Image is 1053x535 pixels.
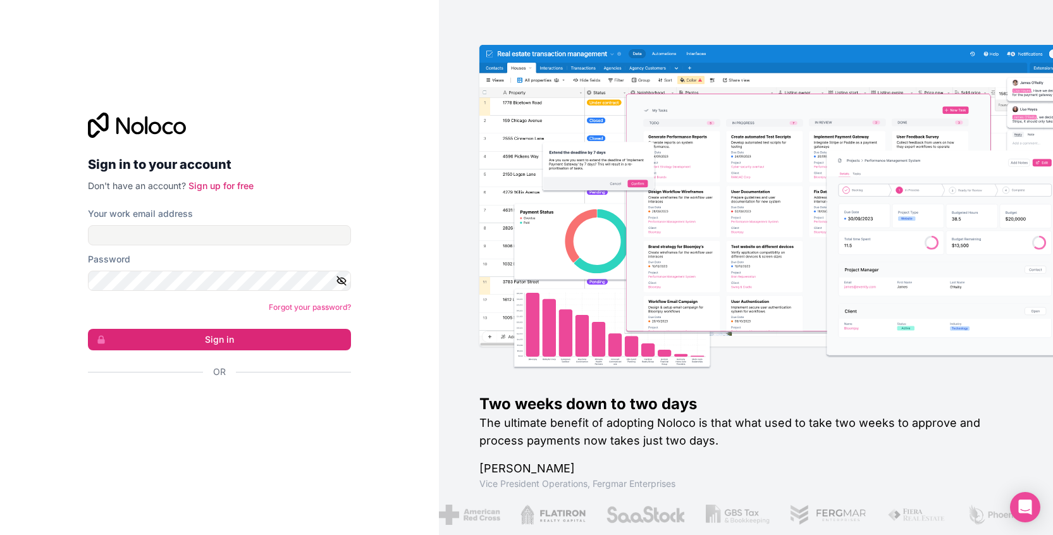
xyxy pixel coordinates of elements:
[88,225,351,245] input: Email address
[213,366,226,378] span: Or
[706,505,770,525] img: /assets/gbstax-C-GtDUiK.png
[887,505,947,525] img: /assets/fiera-fwj2N5v4.png
[88,329,351,350] button: Sign in
[1010,492,1040,522] div: Open Intercom Messenger
[88,153,351,176] h2: Sign in to your account
[606,505,686,525] img: /assets/saastock-C6Zbiodz.png
[520,505,586,525] img: /assets/flatiron-C8eUkumj.png
[479,460,1013,477] h1: [PERSON_NAME]
[790,505,867,525] img: /assets/fergmar-CudnrXN5.png
[479,394,1013,414] h1: Two weeks down to two days
[967,505,1035,525] img: /assets/phoenix-BREaitsQ.png
[479,414,1013,450] h2: The ultimate benefit of adopting Noloco is that what used to take two weeks to approve and proces...
[439,505,500,525] img: /assets/american-red-cross-BAupjrZR.png
[88,253,130,266] label: Password
[88,271,351,291] input: Password
[269,302,351,312] a: Forgot your password?
[479,477,1013,490] h1: Vice President Operations , Fergmar Enterprises
[88,207,193,220] label: Your work email address
[88,180,186,191] span: Don't have an account?
[188,180,254,191] a: Sign up for free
